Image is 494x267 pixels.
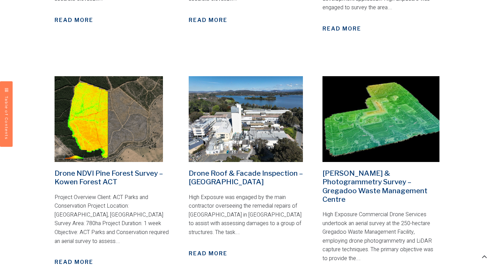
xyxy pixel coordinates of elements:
p: High Exposure was engaged by the main contractor overseeing the remedial repairs of [GEOGRAPHIC_D... [189,193,306,237]
a: Read More [55,16,93,24]
a: Read More [322,25,361,33]
a: Read More [189,249,227,258]
a: Read More [189,16,227,24]
p: High Exposure Commercial Drone Services undertook an aerial survey at the 250-hectare Gregadoo Wa... [322,210,439,263]
a: Drone Roof & Facade Inspection – [GEOGRAPHIC_DATA] [189,169,303,186]
p: Project Overview Client: ACT Parks and Conservation Project Location: [GEOGRAPHIC_DATA], [GEOGRAP... [55,193,172,246]
a: Drone NDVI Pine Forest Survey – Kowen Forest ACT [55,169,163,186]
a: [PERSON_NAME] & Photogrammetry Survey – Gregadoo Waste Management Centre [322,169,427,204]
a: Read More [55,258,93,266]
span: Table of Contents [4,96,9,140]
